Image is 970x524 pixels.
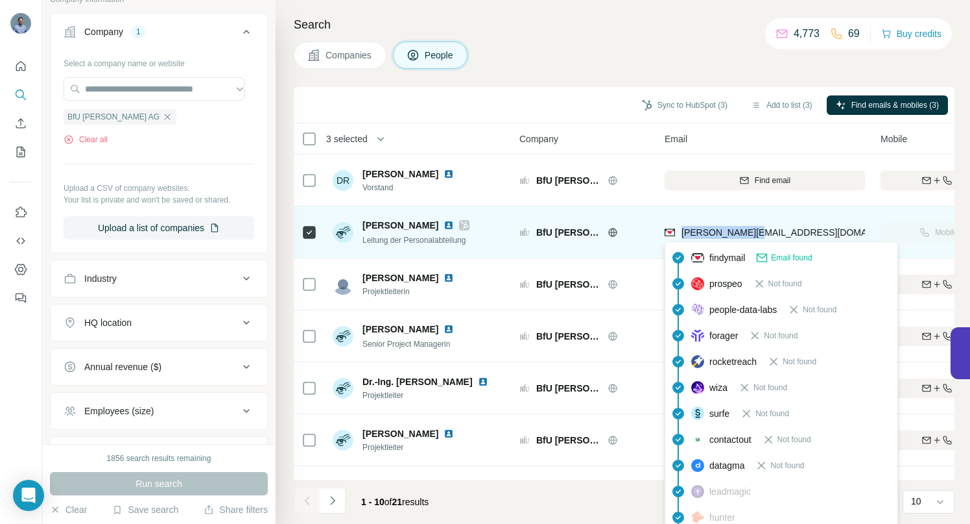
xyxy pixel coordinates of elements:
[64,182,254,194] p: Upload a CSV of company websites.
[848,26,860,42] p: 69
[362,390,493,401] span: Projektleiter
[771,252,812,264] span: Email found
[362,480,543,490] span: [PERSON_NAME] Unity [PERSON_NAME]
[851,99,939,111] span: Find emails & mobiles (3)
[13,480,44,511] div: Open Intercom Messenger
[64,194,254,206] p: Your list is private and won't be saved or shared.
[10,55,31,78] button: Quick start
[755,175,790,186] span: Find email
[444,429,454,439] img: LinkedIn logo
[755,408,789,419] span: Not found
[425,49,455,62] span: People
[794,26,820,42] p: 4,773
[536,434,601,447] span: BfU [PERSON_NAME] AG
[362,377,473,387] span: Dr.-Ing. [PERSON_NAME]
[64,134,108,145] button: Clear all
[911,495,921,508] p: 10
[519,435,530,445] img: Logo of BfU Dr Poppe AG
[665,132,687,145] span: Email
[333,378,353,399] img: Avatar
[10,286,31,310] button: Feedback
[691,485,704,498] img: provider leadmagic logo
[709,407,729,420] span: surfe
[709,459,744,472] span: datagma
[64,216,254,240] button: Upload a list of companies
[84,25,123,38] div: Company
[691,436,704,443] img: provider contactout logo
[536,278,601,291] span: BfU [PERSON_NAME] AG
[10,13,31,34] img: Avatar
[333,274,353,295] img: Avatar
[478,377,488,387] img: LinkedIn logo
[881,132,907,145] span: Mobile
[362,427,438,440] span: [PERSON_NAME]
[536,330,601,343] span: BfU [PERSON_NAME] AG
[444,220,454,231] img: LinkedIn logo
[536,226,601,239] span: BfU [PERSON_NAME] AG
[64,53,254,69] div: Select a company name or website
[107,453,211,464] div: 1856 search results remaining
[326,132,368,145] span: 3 selected
[333,222,353,243] img: Avatar
[392,497,403,507] span: 21
[362,340,450,349] span: Senior Project Managerin
[691,277,704,290] img: provider prospeo logo
[84,316,132,329] div: HQ location
[665,171,865,190] button: Find email
[691,406,704,419] img: provider surfe logo
[444,169,454,179] img: LinkedIn logo
[691,251,704,264] img: provider findymail logo
[10,83,31,106] button: Search
[112,503,178,516] button: Save search
[519,227,530,238] img: Logo of BfU Dr Poppe AG
[709,355,757,368] span: rocketreach
[362,219,438,232] span: [PERSON_NAME]
[333,430,353,451] img: Avatar
[742,95,822,115] button: Add to list (3)
[709,303,777,316] span: people-data-labs
[681,227,910,238] span: [PERSON_NAME][EMAIL_ADDRESS][DOMAIN_NAME]
[709,485,751,498] span: leadmagic
[51,16,267,53] button: Company1
[777,434,811,445] span: Not found
[519,331,530,342] img: Logo of BfU Dr Poppe AG
[362,168,438,181] span: [PERSON_NAME]
[709,329,738,342] span: forager
[803,304,836,316] span: Not found
[51,263,267,294] button: Industry
[51,307,267,338] button: HQ location
[84,272,117,285] div: Industry
[362,236,466,245] span: Leitung der Personalabteilung
[131,26,146,38] div: 1
[519,279,530,290] img: Logo of BfU Dr Poppe AG
[709,277,742,290] span: prospeo
[384,497,392,507] span: of
[691,329,704,342] img: provider forager logo
[691,381,704,394] img: provider wiza logo
[361,497,384,507] span: 1 - 10
[325,49,373,62] span: Companies
[50,503,87,516] button: Clear
[881,25,941,43] button: Buy credits
[709,511,735,524] span: hunter
[294,16,954,34] h4: Search
[362,286,459,297] span: Projektleiterin
[536,382,601,395] span: BfU [PERSON_NAME] AG
[691,355,704,368] img: provider rocketreach logo
[51,440,267,471] button: Technologies
[84,360,161,373] div: Annual revenue ($)
[709,251,745,264] span: findymail
[362,323,438,336] span: [PERSON_NAME]
[691,303,704,315] img: provider people-data-labs logo
[519,132,558,145] span: Company
[320,488,346,514] button: Navigate to next page
[633,95,737,115] button: Sync to HubSpot (3)
[536,174,601,187] span: BfU [PERSON_NAME] AG
[362,182,459,193] span: Vorstand
[10,201,31,224] button: Use Surfe on LinkedIn
[753,382,787,393] span: Not found
[691,511,704,523] img: provider hunter logo
[84,405,154,418] div: Employees (size)
[10,112,31,135] button: Enrich CSV
[783,356,816,368] span: Not found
